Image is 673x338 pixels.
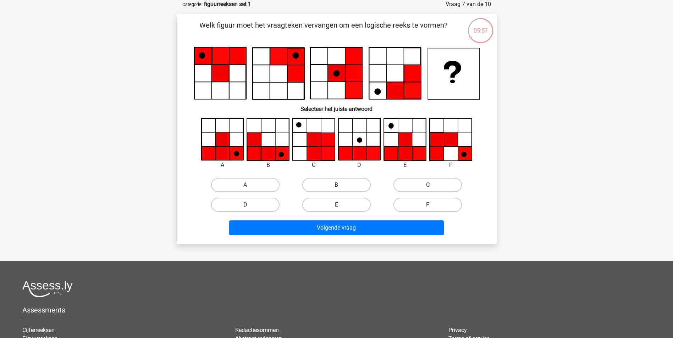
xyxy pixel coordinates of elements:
h6: Selecteer het juiste antwoord [188,100,485,112]
h5: Assessments [22,306,651,314]
label: D [211,198,280,212]
a: Redactiesommen [235,327,279,333]
a: Privacy [448,327,467,333]
div: F [424,161,478,169]
div: D [333,161,386,169]
a: Cijferreeksen [22,327,55,333]
strong: figuurreeksen set 1 [204,1,251,7]
p: Welk figuur moet het vraagteken vervangen om een logische reeks te vormen? [188,20,459,41]
label: A [211,178,280,192]
div: B [241,161,295,169]
small: Categorie: [182,2,203,7]
button: Volgende vraag [229,220,444,235]
div: C [287,161,341,169]
label: C [393,178,462,192]
div: 05:57 [467,17,494,35]
label: F [393,198,462,212]
label: B [302,178,371,192]
img: Assessly logo [22,281,73,297]
div: E [378,161,432,169]
label: E [302,198,371,212]
div: A [196,161,249,169]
